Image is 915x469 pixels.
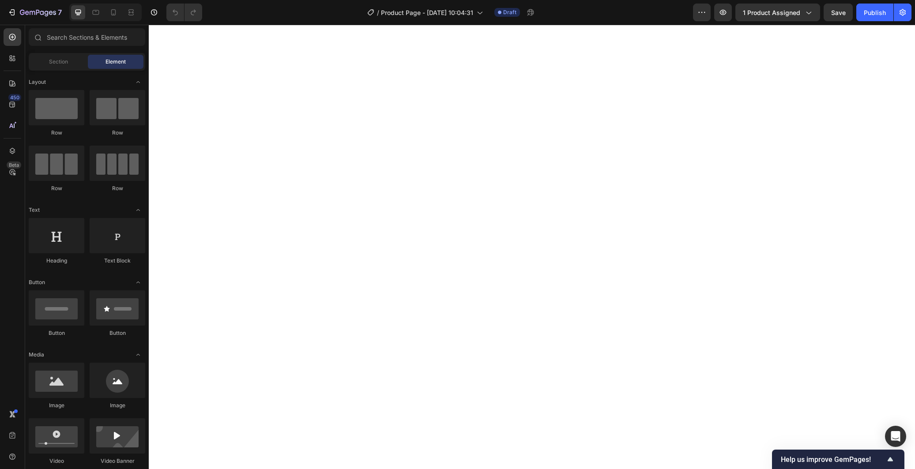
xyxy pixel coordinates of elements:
div: Image [90,401,145,409]
div: Open Intercom Messenger [885,426,906,447]
div: Image [29,401,84,409]
button: Save [824,4,853,21]
span: Element [105,58,126,66]
input: Search Sections & Elements [29,28,145,46]
span: Help us improve GemPages! [781,455,885,464]
div: Video Banner [90,457,145,465]
span: Text [29,206,40,214]
p: 7 [58,7,62,18]
div: Undo/Redo [166,4,202,21]
button: 7 [4,4,66,21]
span: Layout [29,78,46,86]
span: Product Page - [DATE] 10:04:31 [381,8,473,17]
div: Beta [7,161,21,169]
div: Video [29,457,84,465]
button: Show survey - Help us improve GemPages! [781,454,896,465]
span: Toggle open [131,203,145,217]
span: / [377,8,379,17]
span: Toggle open [131,275,145,289]
div: Button [29,329,84,337]
span: Toggle open [131,75,145,89]
span: Toggle open [131,348,145,362]
div: Publish [864,8,886,17]
span: Save [831,9,846,16]
span: Section [49,58,68,66]
span: Draft [503,8,516,16]
div: Heading [29,257,84,265]
span: 1 product assigned [743,8,800,17]
div: Row [90,184,145,192]
div: Row [29,129,84,137]
span: Media [29,351,44,359]
div: Row [29,184,84,192]
button: 1 product assigned [735,4,820,21]
span: Button [29,278,45,286]
div: Text Block [90,257,145,265]
div: Button [90,329,145,337]
button: Publish [856,4,893,21]
div: 450 [8,94,21,101]
div: Row [90,129,145,137]
iframe: Design area [149,25,915,469]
